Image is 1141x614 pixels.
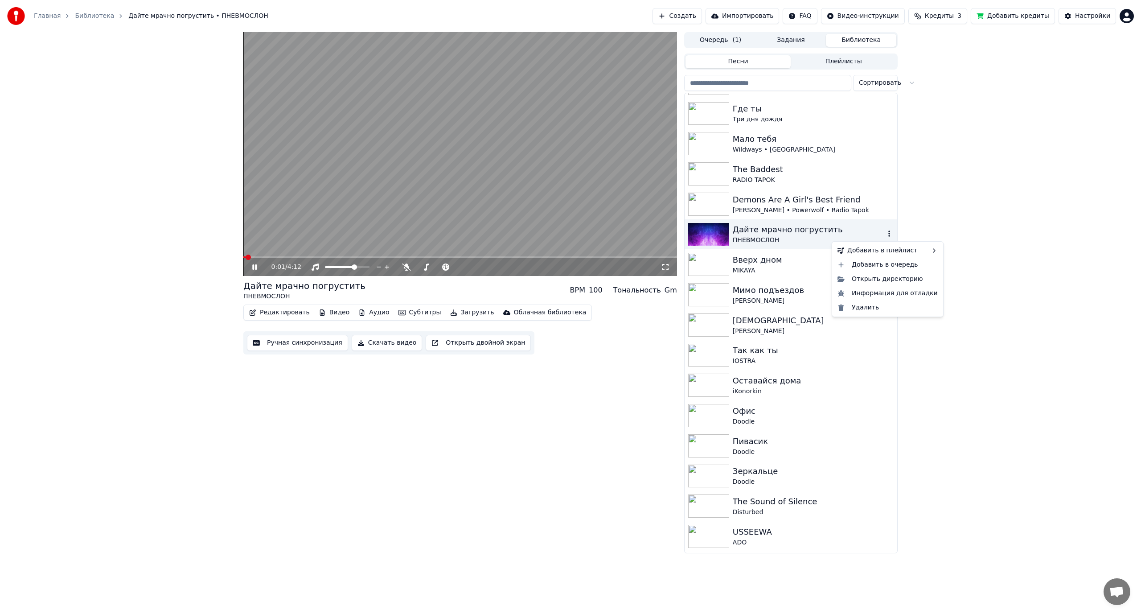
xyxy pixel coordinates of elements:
[834,286,941,301] div: Информация для отладки
[834,258,941,272] div: Добавить в очередь
[834,301,941,315] div: Удалить
[1059,8,1116,24] button: Настройки
[733,133,894,145] div: Мало тебя
[75,12,114,21] a: Библиотека
[733,236,885,245] div: ПНЕВМОСЛОН
[733,526,894,538] div: USSEEWA
[685,34,756,47] button: Очередь
[426,335,531,351] button: Открыть двойной экран
[826,34,896,47] button: Библиотека
[859,78,901,87] span: Сортировать
[271,263,293,272] div: /
[447,306,498,319] button: Загрузить
[733,387,894,396] div: iKonorkin
[733,327,894,336] div: [PERSON_NAME]
[732,36,741,45] span: ( 1 )
[514,308,587,317] div: Облачная библиотека
[733,405,894,417] div: Офис
[733,297,894,305] div: [PERSON_NAME]
[315,306,353,319] button: Видео
[1104,578,1130,605] a: Открытый чат
[756,34,826,47] button: Задания
[706,8,780,24] button: Импортировать
[733,448,894,457] div: Doodle
[733,284,894,297] div: Мимо подъездов
[733,357,894,366] div: IOSTRA
[685,55,791,68] button: Песни
[733,478,894,486] div: Doodle
[783,8,817,24] button: FAQ
[128,12,268,21] span: Дайте мрачно погрустить • ПНЕВМОСЛОН
[243,292,365,301] div: ПНЕВМОСЛОН
[834,272,941,286] div: Открыть директорию
[246,306,313,319] button: Редактировать
[733,495,894,508] div: The Sound of Silence
[287,263,301,272] span: 4:12
[908,8,967,24] button: Кредиты3
[733,344,894,357] div: Так как ты
[34,12,61,21] a: Главная
[243,280,365,292] div: Дайте мрачно погрустить
[589,285,603,296] div: 100
[613,285,661,296] div: Тональность
[791,55,896,68] button: Плейлисты
[733,314,894,327] div: [DEMOGRAPHIC_DATA]
[352,335,423,351] button: Скачать видео
[34,12,268,21] nav: breadcrumb
[925,12,954,21] span: Кредиты
[821,8,905,24] button: Видео-инструкции
[733,435,894,448] div: Пивасик
[570,285,585,296] div: BPM
[733,223,885,236] div: Дайте мрачно погрустить
[395,306,445,319] button: Субтитры
[1075,12,1110,21] div: Настройки
[271,263,285,272] span: 0:01
[733,194,894,206] div: Demons Are A Girl's Best Friend
[733,115,894,124] div: Три дня дождя
[733,266,894,275] div: MIKAYA
[834,243,941,258] div: Добавить в плейлист
[733,375,894,387] div: Оставайся дома
[247,335,348,351] button: Ручная синхронизация
[733,103,894,115] div: Где ты
[665,285,677,296] div: Gm
[733,145,894,154] div: Wildways • [GEOGRAPHIC_DATA]
[7,7,25,25] img: youka
[971,8,1055,24] button: Добавить кредиты
[733,163,894,176] div: The Baddest
[957,12,961,21] span: 3
[733,254,894,266] div: Вверх дном
[733,176,894,185] div: RADIO TAPOK
[733,417,894,426] div: Doodle
[733,538,894,547] div: ADO
[733,206,894,215] div: [PERSON_NAME] • Powerwolf • Radio Tapok
[733,508,894,517] div: Disturbed
[355,306,393,319] button: Аудио
[733,465,894,478] div: Зеркальце
[653,8,702,24] button: Создать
